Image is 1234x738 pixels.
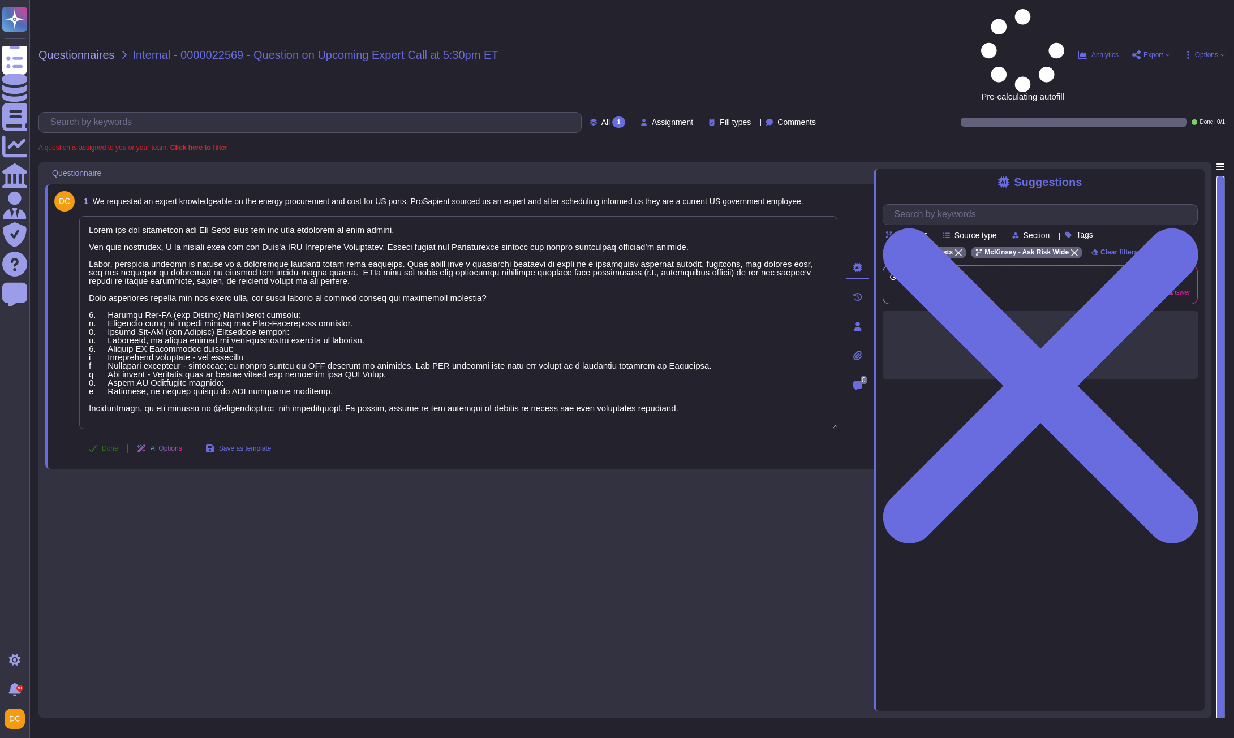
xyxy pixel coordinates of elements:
span: 0 / 1 [1217,119,1225,125]
span: Export [1143,51,1163,58]
span: Internal - 0000022569 - Question on Upcoming Expert Call at 5:30pm ET [133,49,498,61]
span: Comments [777,118,816,126]
span: A question is assigned to you or your team. [38,144,227,151]
span: Analytics [1091,51,1119,58]
span: 1 [79,197,88,205]
button: Analytics [1078,50,1119,59]
div: 1 [612,116,625,128]
span: All [601,118,610,126]
div: 9+ [16,685,23,692]
b: Click here to filter [168,144,227,152]
span: Done [102,445,118,452]
span: Fill types [720,118,751,126]
span: Options [1195,51,1218,58]
span: AI Options [151,445,182,452]
img: user [5,709,25,729]
button: Save as template [196,437,281,460]
img: user [54,191,75,212]
span: Pre-calculating autofill [981,9,1064,101]
button: user [2,706,33,731]
span: Assignment [652,118,693,126]
textarea: Lorem ips dol sitametcon adi Eli Sedd eius tem inc utla etdolorem al enim admini. Ven quis nostru... [79,216,837,429]
span: Save as template [219,445,272,452]
span: Questionnaires [38,49,115,61]
input: Search by keywords [889,205,1197,225]
span: Questionnaire [52,169,101,177]
span: Done: [1199,119,1215,125]
button: Done [79,437,127,460]
span: 0 [861,376,867,384]
input: Search by keywords [45,113,581,132]
span: We requested an expert knowledgeable on the energy procurement and cost for US ports. ProSapient ... [93,197,803,206]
